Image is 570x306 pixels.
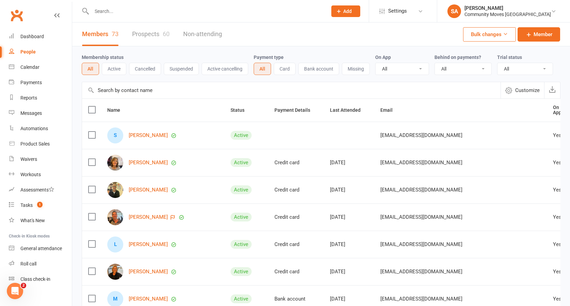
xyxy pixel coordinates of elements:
a: [PERSON_NAME] [129,187,168,193]
a: Waivers [9,152,72,167]
div: Active [231,158,252,167]
span: [EMAIL_ADDRESS][DOMAIN_NAME] [380,211,462,224]
a: General attendance kiosk mode [9,241,72,256]
div: Credit card [274,187,318,193]
span: 1 [37,202,43,208]
div: Product Sales [20,141,50,147]
div: Reports [20,95,37,101]
span: Email [380,107,400,113]
a: Member [518,27,560,42]
div: Bank account [274,296,318,302]
div: Messages [20,110,42,116]
button: Add [331,5,360,17]
div: Dashboard [20,34,44,39]
button: All [82,63,99,75]
div: Yes [553,214,561,220]
button: All [254,63,271,75]
button: Last Attended [330,106,368,114]
button: Suspended [164,63,199,75]
div: SA [447,4,461,18]
div: Assessments [20,187,54,193]
label: Membership status [82,55,124,60]
button: Cancelled [129,63,161,75]
div: Calendar [20,64,39,70]
a: What's New [9,213,72,228]
div: [DATE] [330,214,368,220]
div: Roll call [20,261,36,266]
div: Credit card [274,160,318,166]
a: [PERSON_NAME] [129,133,168,138]
a: [PERSON_NAME] [129,160,168,166]
a: Tasks 1 [9,198,72,213]
a: Workouts [9,167,72,182]
input: Search... [90,6,322,16]
a: Clubworx [8,7,25,24]
button: Active [102,63,126,75]
div: Yes [553,133,561,138]
div: [DATE] [330,160,368,166]
span: [EMAIL_ADDRESS][DOMAIN_NAME] [380,238,462,251]
div: Yes [553,269,561,275]
a: [PERSON_NAME] [129,214,168,220]
div: Yes [553,296,561,302]
span: Payment Details [274,107,318,113]
div: What's New [20,218,45,223]
a: Payments [9,75,72,90]
span: [EMAIL_ADDRESS][DOMAIN_NAME] [380,183,462,196]
span: [EMAIL_ADDRESS][DOMAIN_NAME] [380,129,462,142]
div: Automations [20,126,48,131]
span: [EMAIL_ADDRESS][DOMAIN_NAME] [380,156,462,169]
button: Customize [501,82,544,98]
div: Credit card [274,269,318,275]
div: People [20,49,36,55]
div: General attendance [20,246,62,251]
button: Bulk changes [463,27,516,42]
div: Active [231,213,252,221]
div: [PERSON_NAME] [464,5,551,11]
label: Trial status [497,55,522,60]
button: Bank account [298,63,339,75]
div: Credit card [274,214,318,220]
label: On App [375,55,391,60]
div: Credit card [274,242,318,247]
div: Waivers [20,156,37,162]
div: Workouts [20,172,41,177]
div: Tasks [20,202,33,208]
a: Members73 [82,22,118,46]
label: Payment type [254,55,284,60]
a: Product Sales [9,136,72,152]
div: Active [231,131,252,140]
div: [DATE] [330,242,368,247]
div: L [107,236,123,253]
a: [PERSON_NAME] [129,296,168,302]
input: Search by contact name [82,82,501,98]
div: S [107,127,123,143]
a: Automations [9,121,72,136]
div: [DATE] [330,187,368,193]
span: [EMAIL_ADDRESS][DOMAIN_NAME] [380,292,462,305]
a: Reports [9,90,72,106]
div: Active [231,267,252,276]
span: Status [231,107,252,113]
span: Settings [388,3,407,19]
span: Customize [515,86,540,94]
iframe: Intercom live chat [7,283,23,299]
span: Add [343,9,352,14]
a: [PERSON_NAME] [129,269,168,275]
div: Class check-in [20,276,50,282]
a: Dashboard [9,29,72,44]
a: Messages [9,106,72,121]
div: [DATE] [330,269,368,275]
button: Active cancelling [202,63,248,75]
div: Active [231,185,252,194]
span: 2 [21,283,26,288]
div: Yes [553,187,561,193]
a: Roll call [9,256,72,272]
button: Payment Details [274,106,318,114]
span: [EMAIL_ADDRESS][DOMAIN_NAME] [380,265,462,278]
button: Card [274,63,296,75]
th: On App [547,99,568,122]
div: Community Moves [GEOGRAPHIC_DATA] [464,11,551,17]
span: Last Attended [330,107,368,113]
div: 60 [163,30,170,37]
